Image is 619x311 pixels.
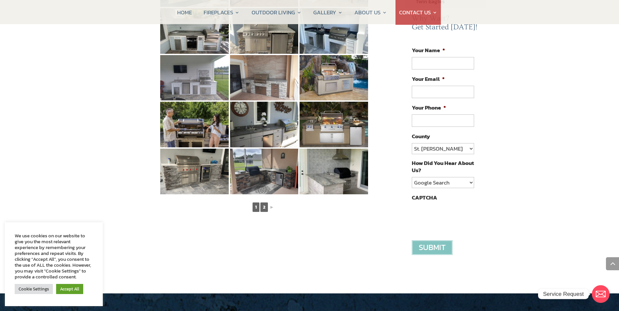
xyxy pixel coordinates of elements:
[15,233,93,280] div: We use cookies on our website to give you the most relevant experience by remembering your prefer...
[230,102,299,147] img: 19
[592,285,610,303] a: Email
[160,8,229,54] img: 12
[412,159,474,174] label: How Did You Hear About Us?
[230,149,299,194] img: 22
[300,55,368,101] img: 17
[412,194,437,201] label: CAPTCHA
[160,149,229,194] img: 21
[412,133,430,140] label: County
[230,55,299,101] img: 16
[412,75,445,82] label: Your Email
[412,104,446,111] label: Your Phone
[300,8,368,54] img: 14
[56,284,83,294] a: Accept All
[300,149,368,194] img: 23
[412,204,511,230] iframe: reCAPTCHA
[412,240,453,255] input: Submit
[230,8,299,54] img: 13
[15,284,53,294] a: Cookie Settings
[412,47,445,54] label: Your Name
[260,202,268,212] a: 2
[253,202,259,212] span: 1
[300,102,368,147] img: 20
[412,14,479,35] h2: Why Wait? Get Started [DATE]!
[269,203,275,211] a: ►
[160,55,229,101] img: 15
[160,102,229,147] img: 18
